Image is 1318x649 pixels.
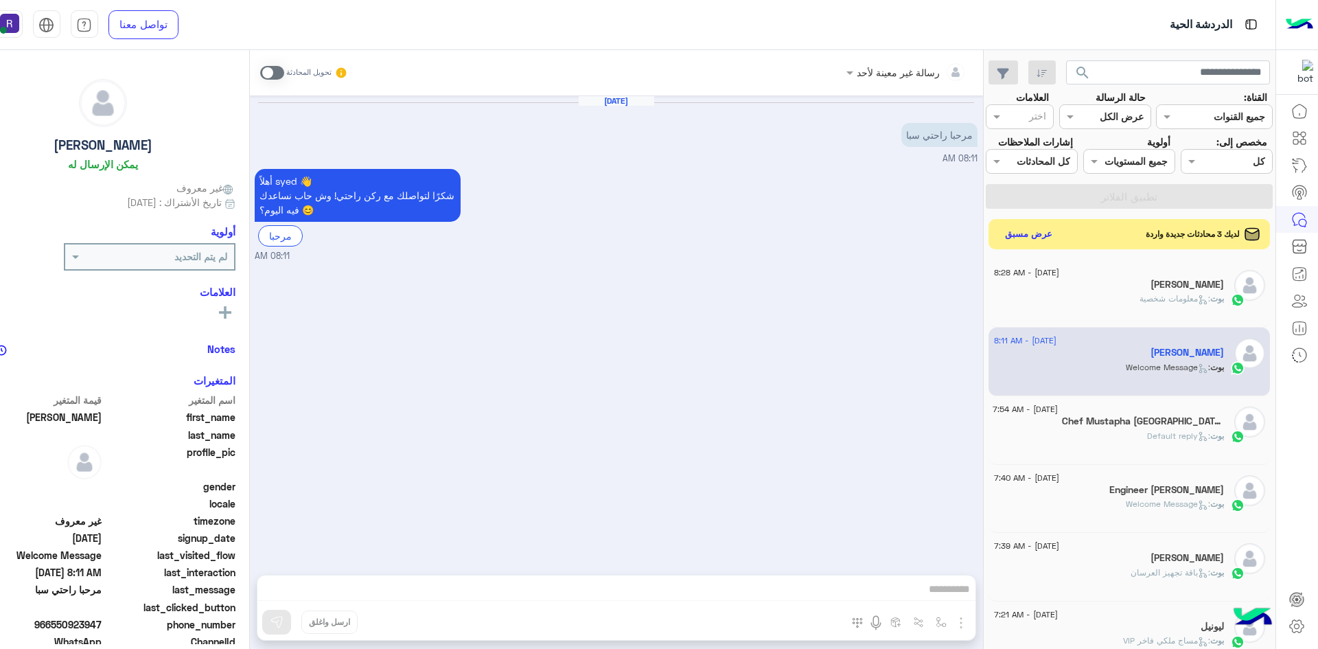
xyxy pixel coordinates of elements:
[1029,109,1048,126] div: اختر
[286,67,332,78] small: تحويل المحادثة
[1201,621,1224,633] h5: ليونيل
[1016,90,1049,104] label: العلامات
[1066,60,1100,90] button: search
[994,472,1059,484] span: [DATE] - 7:40 AM
[579,96,654,106] h6: [DATE]
[901,123,978,147] p: 11/8/2025, 8:11 AM
[104,479,235,494] span: gender
[1231,293,1245,307] img: WhatsApp
[104,428,235,442] span: last_name
[71,10,98,39] a: tab
[1210,567,1224,578] span: بوت
[104,600,235,615] span: last_clicked_button
[1231,635,1245,649] img: WhatsApp
[194,374,235,387] h6: المتغيرات
[258,225,303,247] div: مرحبا
[1210,362,1224,372] span: بوت
[76,17,92,33] img: tab
[104,393,235,407] span: اسم المتغير
[1242,16,1260,33] img: tab
[1170,16,1232,34] p: الدردشة الحية
[1234,475,1265,506] img: defaultAdmin.png
[1234,407,1265,437] img: defaultAdmin.png
[1126,362,1210,372] span: : Welcome Message
[1210,635,1224,646] span: بوت
[211,225,235,238] h6: أولوية
[1123,635,1210,646] span: : مساج ملكي فاخر VIP
[1229,594,1277,642] img: hulul-logo.png
[104,565,235,580] span: last_interaction
[1231,567,1245,580] img: WhatsApp
[1286,10,1313,39] img: Logo
[1231,430,1245,444] img: WhatsApp
[1074,65,1091,81] span: search
[1140,293,1210,304] span: : معلومات شخصية
[1234,543,1265,574] img: defaultAdmin.png
[993,403,1058,415] span: [DATE] - 7:54 AM
[1244,90,1267,104] label: القناة:
[1234,270,1265,301] img: defaultAdmin.png
[104,582,235,597] span: last_message
[1288,60,1313,84] img: 322853014244696
[1231,499,1245,512] img: WhatsApp
[1147,135,1170,149] label: أولوية
[104,617,235,632] span: phone_number
[207,343,235,355] h6: Notes
[994,334,1056,347] span: [DATE] - 8:11 AM
[994,540,1059,552] span: [DATE] - 7:39 AM
[998,135,1073,149] label: إشارات الملاحظات
[1126,499,1210,509] span: : Welcome Message
[1096,90,1146,104] label: حالة الرسالة
[1062,415,1224,427] h5: Chef Mustapha Maroc👨🏻‍🍳🤴🏻👑🪴🍇🍽️
[1210,499,1224,509] span: بوت
[108,10,178,39] a: تواصل معنا
[1210,293,1224,304] span: بوت
[1131,567,1210,578] span: : باقة تجهيز العرسان
[38,17,54,33] img: tab
[1151,279,1224,291] h5: أبو عبد
[1216,135,1267,149] label: مخصص إلى:
[1151,347,1224,358] h5: syed
[104,635,235,649] span: ChannelId
[176,181,235,195] span: غير معروف
[104,531,235,545] span: signup_date
[301,611,358,634] button: ارسل واغلق
[255,169,461,222] p: 11/8/2025, 8:11 AM
[255,250,290,263] span: 08:11 AM
[127,195,222,209] span: تاريخ الأشتراك : [DATE]
[994,608,1058,621] span: [DATE] - 7:21 AM
[1109,484,1224,496] h5: Engineer Mohammed Imran
[943,153,978,163] span: 08:11 AM
[104,410,235,424] span: first_name
[1210,431,1224,441] span: بوت
[104,497,235,511] span: locale
[104,548,235,562] span: last_visited_flow
[986,184,1273,209] button: تطبيق الفلاتر
[994,266,1059,279] span: [DATE] - 8:28 AM
[54,137,152,153] h5: [PERSON_NAME]
[104,445,235,477] span: profile_pic
[67,445,102,479] img: defaultAdmin.png
[1231,361,1245,375] img: WhatsApp
[104,514,235,528] span: timezone
[1151,552,1224,564] h5: فتحي محمد السيد
[68,158,138,170] h6: يمكن الإرسال له
[1234,338,1265,369] img: defaultAdmin.png
[1147,431,1210,441] span: : Default reply
[80,80,126,126] img: defaultAdmin.png
[999,224,1058,244] button: عرض مسبق
[1146,228,1240,240] span: لديك 3 محادثات جديدة واردة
